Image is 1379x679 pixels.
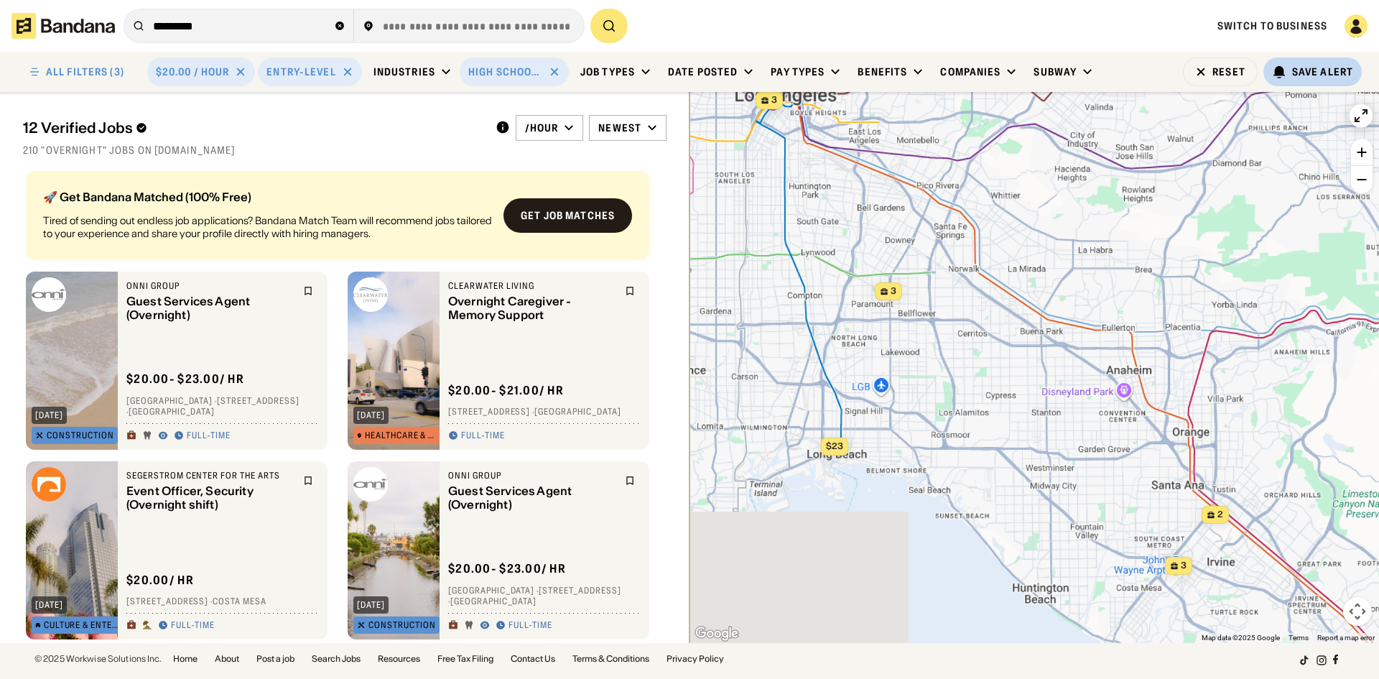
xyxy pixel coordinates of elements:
div: [GEOGRAPHIC_DATA] · [STREET_ADDRESS] · [GEOGRAPHIC_DATA] [126,395,319,417]
a: Free Tax Filing [437,655,493,663]
div: Full-time [171,620,215,632]
span: 2 [1217,509,1223,521]
span: Switch to Business [1217,19,1327,32]
div: $20.00 / hour [156,65,230,78]
div: $ 20.00 - $21.00 / hr [448,383,564,398]
div: Onni Group [448,470,616,481]
div: Companies [940,65,1000,78]
a: Terms & Conditions [572,655,649,663]
span: 3 [891,285,896,297]
div: Culture & Entertainment [44,621,119,629]
div: $ 20.00 - $23.00 / hr [448,561,566,576]
div: [GEOGRAPHIC_DATA] · [STREET_ADDRESS] · [GEOGRAPHIC_DATA] [448,585,641,607]
div: Get job matches [521,211,615,221]
a: Resources [378,655,420,663]
div: High School Diploma or GED [468,65,543,78]
div: [STREET_ADDRESS] · Costa Mesa [126,596,319,608]
div: Onni Group [126,280,294,292]
div: Full-time [187,430,231,442]
div: Pay Types [771,65,825,78]
div: Clearwater Living [448,280,616,292]
div: Newest [598,121,641,134]
img: Onni Group logo [32,277,66,312]
div: Tired of sending out endless job applications? Bandana Match Team will recommend jobs tailored to... [43,214,492,240]
a: Search Jobs [312,655,361,663]
div: [DATE] [357,411,385,420]
a: Contact Us [511,655,555,663]
span: 3 [1181,560,1187,572]
div: Construction [368,621,436,629]
a: Privacy Policy [667,655,724,663]
span: 3 [771,94,777,106]
a: Home [173,655,198,663]
div: Reset [1212,67,1245,77]
div: Full-time [509,620,552,632]
img: Google [693,624,740,643]
div: Healthcare & Mental Health [365,431,440,440]
img: Clearwater Living logo [353,277,388,312]
div: Subway [1034,65,1077,78]
a: Post a job [256,655,294,663]
div: Save Alert [1292,65,1353,78]
div: 210 "overnight" jobs on [DOMAIN_NAME] [23,144,667,157]
div: Event Officer, Security (Overnight shift) [126,484,294,512]
div: [DATE] [35,411,63,420]
div: © 2025 Workwise Solutions Inc. [34,655,162,663]
div: [DATE] [35,601,63,609]
div: [DATE] [357,601,385,609]
div: Guest Services Agent (Overnight) [448,484,616,512]
a: Terms (opens in new tab) [1289,634,1309,642]
div: Date Posted [668,65,738,78]
a: Report a map error [1317,634,1375,642]
button: Map camera controls [1343,597,1372,626]
div: Job Types [580,65,635,78]
div: Full-time [461,430,505,442]
div: grid [23,165,667,643]
div: Construction [47,431,114,440]
div: 🚀 Get Bandana Matched (100% Free) [43,191,492,203]
img: Onni Group logo [353,467,388,502]
img: Bandana logotype [11,13,115,39]
div: Guest Services Agent (Overnight) [126,295,294,322]
a: Open this area in Google Maps (opens a new window) [693,624,740,643]
div: Segerstrom Center for the Arts [126,470,294,481]
div: $ 20.00 - $23.00 / hr [126,371,244,387]
a: About [215,655,239,663]
div: /hour [525,121,559,134]
span: $23 [826,440,843,451]
div: Industries [373,65,435,78]
div: Overnight Caregiver - Memory Support [448,295,616,322]
div: ALL FILTERS (3) [46,67,124,77]
div: Benefits [858,65,907,78]
div: $ 20.00 / hr [126,573,194,588]
div: [STREET_ADDRESS] · [GEOGRAPHIC_DATA] [448,407,641,418]
img: Segerstrom Center for the Arts logo [32,467,66,502]
div: Entry-Level [266,65,335,78]
span: Map data ©2025 Google [1202,634,1280,642]
div: 12 Verified Jobs [23,119,484,137]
